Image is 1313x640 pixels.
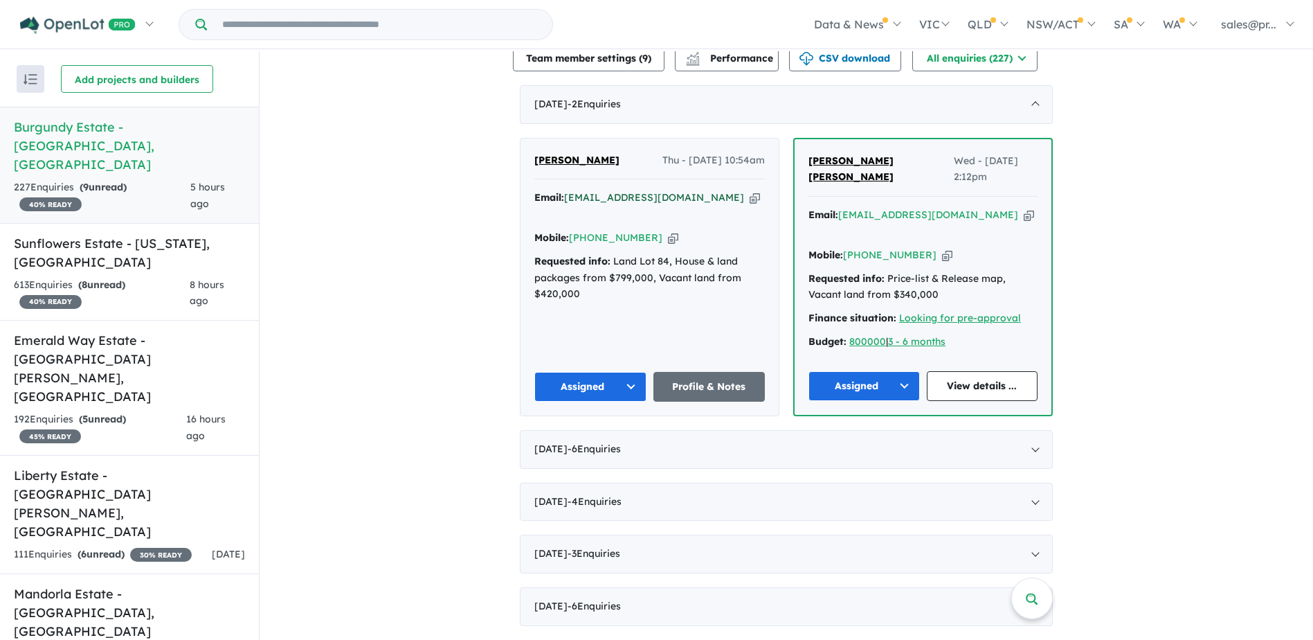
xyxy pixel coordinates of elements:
[534,372,646,402] button: Assigned
[808,335,846,348] strong: Budget:
[808,371,920,401] button: Assigned
[513,44,664,71] button: Team member settings (9)
[808,271,1038,304] div: Price-list & Release map, Vacant land from $340,000
[190,181,225,210] span: 5 hours ago
[19,197,82,211] span: 40 % READY
[520,430,1053,469] div: [DATE]
[78,548,125,560] strong: ( unread)
[534,255,610,267] strong: Requested info:
[808,153,954,186] a: [PERSON_NAME] [PERSON_NAME]
[568,495,622,508] span: - 4 Enquir ies
[82,278,87,291] span: 8
[186,413,226,442] span: 16 hours ago
[14,179,190,213] div: 227 Enquir ies
[14,411,186,445] div: 192 Enquir ies
[520,535,1053,574] div: [DATE]
[668,231,678,245] button: Copy
[653,372,766,402] a: Profile & Notes
[14,546,192,563] div: 111 Enquir ies
[789,44,901,71] button: CSV download
[688,52,773,64] span: Performance
[849,335,886,348] a: 800000
[808,154,894,184] span: [PERSON_NAME] [PERSON_NAME]
[83,181,89,193] span: 9
[564,191,744,204] a: [EMAIL_ADDRESS][DOMAIN_NAME]
[569,231,662,244] a: [PHONE_NUMBER]
[14,466,245,541] h5: Liberty Estate - [GEOGRAPHIC_DATA][PERSON_NAME] , [GEOGRAPHIC_DATA]
[750,190,760,205] button: Copy
[534,154,619,166] span: [PERSON_NAME]
[520,587,1053,626] div: [DATE]
[534,254,765,303] div: Land Lot 84, House & land packages from $799,000, Vacant land from $420,000
[190,278,224,308] span: 8 hours ago
[19,295,82,309] span: 40 % READY
[534,152,619,169] a: [PERSON_NAME]
[838,208,1018,221] a: [EMAIL_ADDRESS][DOMAIN_NAME]
[687,52,699,60] img: line-chart.svg
[534,231,569,244] strong: Mobile:
[662,152,765,169] span: Thu - [DATE] 10:54am
[534,191,564,204] strong: Email:
[942,248,952,263] button: Copy
[675,44,779,71] button: Performance
[520,483,1053,522] div: [DATE]
[912,44,1038,71] button: All enquiries (227)
[808,249,843,261] strong: Mobile:
[82,413,88,425] span: 5
[81,548,87,560] span: 6
[927,371,1038,401] a: View details ...
[14,331,245,406] h5: Emerald Way Estate - [GEOGRAPHIC_DATA][PERSON_NAME] , [GEOGRAPHIC_DATA]
[80,181,127,193] strong: ( unread)
[14,234,245,272] h5: Sunflowers Estate - [US_STATE] , [GEOGRAPHIC_DATA]
[808,272,885,285] strong: Requested info:
[19,429,81,443] span: 45 % READY
[568,443,621,455] span: - 6 Enquir ies
[568,600,621,612] span: - 6 Enquir ies
[130,548,192,562] span: 30 % READY
[14,118,245,174] h5: Burgundy Estate - [GEOGRAPHIC_DATA] , [GEOGRAPHIC_DATA]
[78,278,125,291] strong: ( unread)
[79,413,126,425] strong: ( unread)
[808,208,838,221] strong: Email:
[61,65,213,93] button: Add projects and builders
[808,312,896,324] strong: Finance situation:
[520,85,1053,124] div: [DATE]
[24,74,37,85] img: sort.svg
[686,56,700,65] img: bar-chart.svg
[210,10,550,39] input: Try estate name, suburb, builder or developer
[212,548,245,560] span: [DATE]
[20,17,136,34] img: Openlot PRO Logo White
[954,153,1038,186] span: Wed - [DATE] 2:12pm
[568,547,620,560] span: - 3 Enquir ies
[642,52,648,64] span: 9
[808,334,1038,350] div: |
[1221,17,1276,31] span: sales@pr...
[899,312,1021,324] a: Looking for pre-approval
[843,249,936,261] a: [PHONE_NUMBER]
[14,277,190,310] div: 613 Enquir ies
[1024,208,1034,222] button: Copy
[568,98,621,110] span: - 2 Enquir ies
[799,52,813,66] img: download icon
[888,335,945,348] a: 3 - 6 months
